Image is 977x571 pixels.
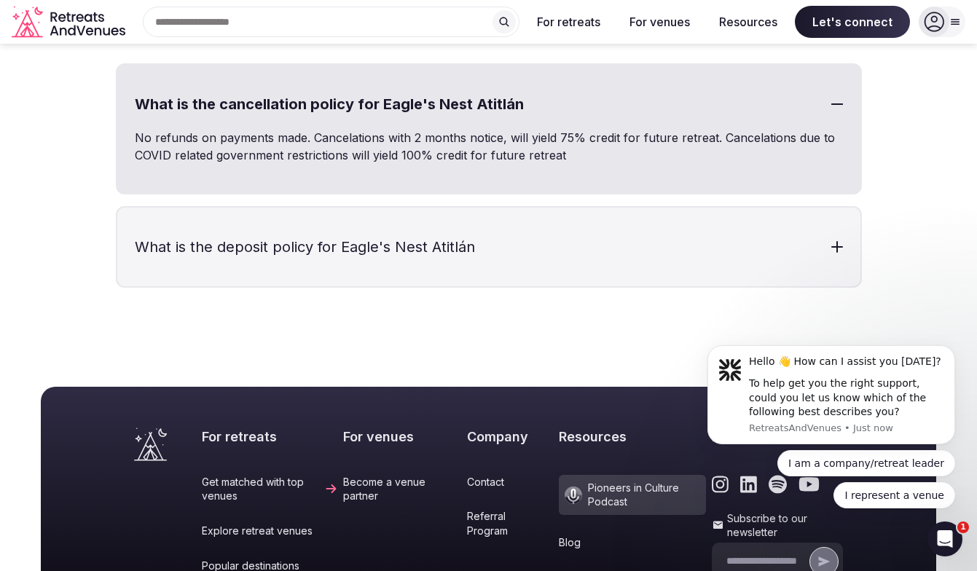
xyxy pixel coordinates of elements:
a: Become a venue partner [343,475,461,503]
a: Referral Program [467,509,552,537]
p: No refunds on payments made. Cancelations with 2 months notice, will yield 75% credit for future ... [135,129,843,164]
h2: Company [467,428,552,446]
button: For retreats [525,6,612,38]
span: 1 [957,521,969,533]
a: Visit the homepage [12,6,128,39]
button: For venues [618,6,702,38]
a: Get matched with top venues [202,475,337,503]
h2: Resources [559,428,706,446]
a: Visit the homepage [134,428,167,461]
button: Resources [707,6,789,38]
h3: What is the deposit policy for Eagle's Nest Atitlán [117,208,860,286]
svg: Retreats and Venues company logo [12,6,128,39]
h2: For venues [343,428,461,446]
a: Explore retreat venues [202,524,337,538]
a: Blog [559,535,706,550]
a: Contact [467,475,552,489]
h2: For retreats [202,428,337,446]
a: Pioneers in Culture Podcast [559,475,706,515]
h3: What is the cancellation policy for Eagle's Nest Atitlán [117,65,860,143]
iframe: Intercom live chat [927,521,962,556]
iframe: Intercom notifications message [686,329,977,564]
span: Let's connect [795,6,910,38]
